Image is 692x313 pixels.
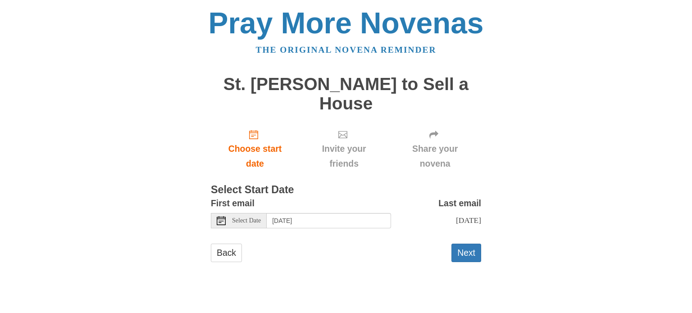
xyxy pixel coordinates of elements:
button: Next [451,244,481,262]
h1: St. [PERSON_NAME] to Sell a House [211,75,481,113]
div: Click "Next" to confirm your start date first. [389,122,481,176]
span: Share your novena [398,141,472,171]
a: Pray More Novenas [209,6,484,40]
span: Choose start date [220,141,290,171]
span: Select Date [232,218,261,224]
label: First email [211,196,255,211]
label: Last email [438,196,481,211]
span: Invite your friends [308,141,380,171]
a: Back [211,244,242,262]
h3: Select Start Date [211,184,481,196]
a: The original novena reminder [256,45,437,54]
a: Choose start date [211,122,299,176]
span: [DATE] [456,216,481,225]
div: Click "Next" to confirm your start date first. [299,122,389,176]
